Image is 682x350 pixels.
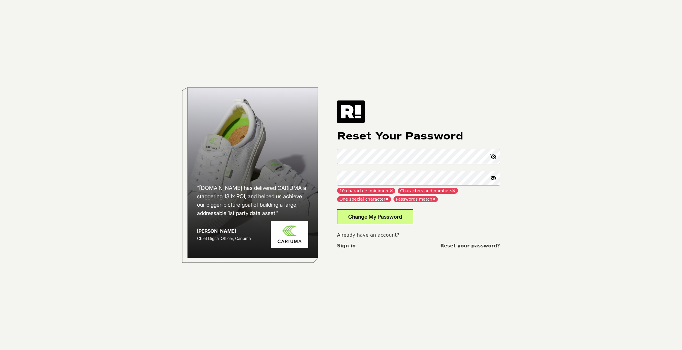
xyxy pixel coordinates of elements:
[337,196,391,202] p: One special character
[398,188,458,194] p: Characters and numbers
[337,188,396,194] p: 10 characters minimum
[337,242,356,250] a: Sign in
[337,232,500,239] p: Already have an account?
[337,100,365,123] img: Retention.com
[197,228,236,234] strong: [PERSON_NAME]
[337,209,413,224] button: Change My Password
[393,196,438,202] p: Passwords match
[440,242,500,250] a: Reset your password?
[271,221,308,248] img: Cariuma
[197,236,251,241] span: Chief Digital Officer, Cariuma
[337,130,500,142] h1: Reset Your Password
[197,184,308,217] h2: “[DOMAIN_NAME] has delivered CARIUMA a staggering 13.1x ROI, and helped us achieve our bigger-pic...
